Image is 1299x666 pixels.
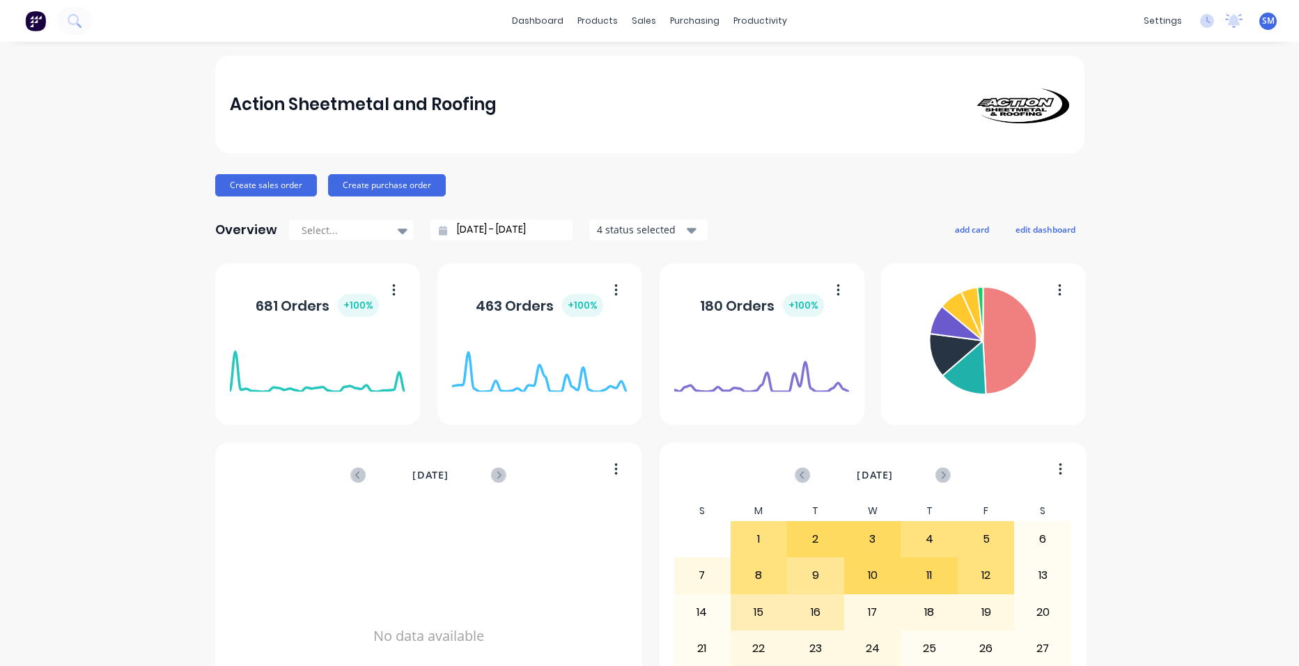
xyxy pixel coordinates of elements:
div: W [844,501,901,521]
div: 17 [845,595,901,630]
div: Action Sheetmetal and Roofing [230,91,497,118]
span: [DATE] [412,467,449,483]
div: 681 Orders [256,294,379,317]
div: + 100 % [338,294,379,317]
div: T [901,501,958,521]
div: F [958,501,1015,521]
div: 2 [788,522,843,557]
div: 6 [1015,522,1071,557]
div: 25 [901,631,957,666]
div: 10 [845,558,901,593]
img: Action Sheetmetal and Roofing [972,86,1069,123]
img: Factory [25,10,46,31]
div: T [787,501,844,521]
div: sales [625,10,663,31]
div: 4 status selected [597,222,685,237]
div: 1 [731,522,787,557]
a: dashboard [505,10,570,31]
div: 18 [901,595,957,630]
div: 7 [674,558,730,593]
div: purchasing [663,10,726,31]
button: edit dashboard [1006,220,1084,238]
div: 26 [958,631,1014,666]
div: 21 [674,631,730,666]
div: + 100 % [562,294,603,317]
div: settings [1137,10,1189,31]
div: products [570,10,625,31]
div: 9 [788,558,843,593]
div: 11 [901,558,957,593]
span: SM [1262,15,1275,27]
button: Create purchase order [328,174,446,196]
div: 3 [845,522,901,557]
div: 180 Orders [700,294,824,317]
div: S [1014,501,1071,521]
div: 5 [958,522,1014,557]
div: 13 [1015,558,1071,593]
button: 4 status selected [589,219,708,240]
div: + 100 % [783,294,824,317]
div: 15 [731,595,787,630]
div: 20 [1015,595,1071,630]
div: 27 [1015,631,1071,666]
div: 4 [901,522,957,557]
div: 463 Orders [476,294,603,317]
button: Create sales order [215,174,317,196]
div: 8 [731,558,787,593]
div: productivity [726,10,794,31]
div: 14 [674,595,730,630]
span: [DATE] [857,467,893,483]
div: 22 [731,631,787,666]
div: 24 [845,631,901,666]
div: M [731,501,788,521]
div: S [674,501,731,521]
div: 16 [788,595,843,630]
button: add card [946,220,998,238]
div: 19 [958,595,1014,630]
div: Overview [215,216,277,244]
div: 23 [788,631,843,666]
div: 12 [958,558,1014,593]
